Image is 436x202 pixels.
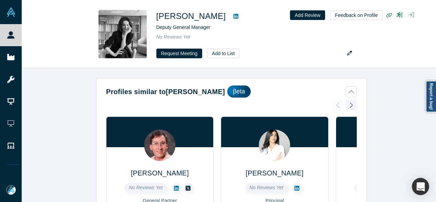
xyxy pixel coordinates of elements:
[227,85,250,98] div: βeta
[426,81,436,112] a: Report a bug!
[6,185,16,195] img: Mia Scott's Account
[106,85,357,98] button: Profiles similar to[PERSON_NAME]βeta
[156,24,210,30] span: Deputy General Manager
[249,185,283,190] span: No Reviews Yet
[106,87,225,97] h2: Profiles similar to [PERSON_NAME]
[330,10,383,20] button: Feedback on Profile
[259,130,290,161] img: Narine Davtian's Profile Image
[156,49,203,58] button: Request Meeting
[156,10,226,22] h1: [PERSON_NAME]
[246,169,303,177] a: [PERSON_NAME]
[98,10,147,58] img: Kübra Boz Binzat's Profile Image
[131,169,189,177] a: [PERSON_NAME]
[156,34,190,40] span: No Reviews Yet
[6,7,16,17] img: Alchemist Vault Logo
[144,130,176,161] img: Alex Chang's Profile Image
[290,10,325,20] button: Add Review
[207,49,239,58] button: Add to List
[129,185,163,190] span: No Reviews Yet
